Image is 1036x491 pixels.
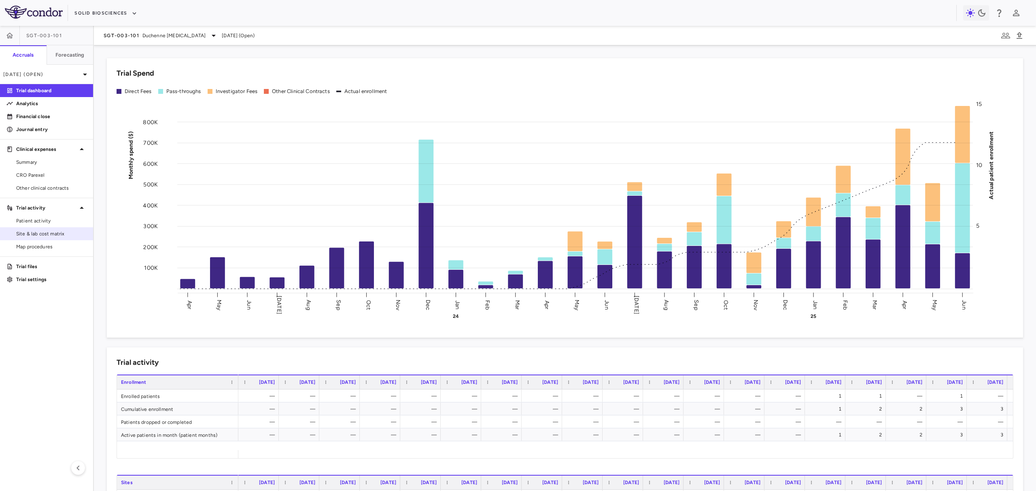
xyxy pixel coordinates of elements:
[246,389,275,402] div: —
[785,480,801,485] span: [DATE]
[365,300,372,309] text: Oct
[974,415,1003,428] div: —
[453,313,459,319] text: 24
[691,428,720,441] div: —
[117,68,154,79] h6: Trial Spend
[529,415,558,428] div: —
[812,415,841,428] div: —
[704,379,720,385] span: [DATE]
[947,379,963,385] span: [DATE]
[327,428,356,441] div: —
[16,171,87,179] span: CRO Parexel
[16,146,77,153] p: Clinical expenses
[186,300,193,309] text: Apr
[583,480,599,485] span: [DATE]
[421,379,437,385] span: [DATE]
[16,159,87,166] span: Summary
[143,223,158,230] tspan: 300K
[335,300,342,310] text: Sep
[693,300,700,310] text: Sep
[745,379,760,385] span: [DATE]
[623,379,639,385] span: [DATE]
[529,428,558,441] div: —
[246,428,275,441] div: —
[448,415,477,428] div: —
[143,140,158,146] tspan: 700K
[488,402,518,415] div: —
[16,113,87,120] p: Financial close
[623,480,639,485] span: [DATE]
[104,32,139,39] span: SGT-003-101
[569,415,599,428] div: —
[408,402,437,415] div: —
[691,389,720,402] div: —
[143,202,158,209] tspan: 400K
[117,357,159,368] h6: Trial activity
[691,415,720,428] div: —
[425,299,431,310] text: Dec
[286,389,315,402] div: —
[16,204,77,212] p: Trial activity
[731,428,760,441] div: —
[893,389,922,402] div: —
[812,402,841,415] div: 1
[976,222,979,229] tspan: 5
[785,379,801,385] span: [DATE]
[691,402,720,415] div: —
[664,480,679,485] span: [DATE]
[988,131,995,199] tspan: Actual patient enrollment
[380,480,396,485] span: [DATE]
[976,161,982,168] tspan: 10
[573,299,580,310] text: May
[344,88,387,95] div: Actual enrollment
[272,88,330,95] div: Other Clinical Contracts
[340,480,356,485] span: [DATE]
[166,88,201,95] div: Pass-throughs
[650,402,679,415] div: —
[142,32,206,39] span: Duchenne [MEDICAL_DATA]
[976,101,982,108] tspan: 15
[853,402,882,415] div: 2
[569,402,599,415] div: —
[650,389,679,402] div: —
[299,480,315,485] span: [DATE]
[16,184,87,192] span: Other clinical contracts
[772,415,801,428] div: —
[3,71,80,78] p: [DATE] (Open)
[448,428,477,441] div: —
[610,415,639,428] div: —
[974,428,1003,441] div: 3
[488,415,518,428] div: —
[246,415,275,428] div: —
[704,480,720,485] span: [DATE]
[663,300,670,310] text: Aug
[461,480,477,485] span: [DATE]
[502,379,518,385] span: [DATE]
[610,389,639,402] div: —
[603,300,610,309] text: Jun
[216,299,223,310] text: May
[367,402,396,415] div: —
[811,313,816,319] text: 25
[117,389,238,402] div: Enrolled patients
[650,415,679,428] div: —
[125,88,152,95] div: Direct Fees
[543,300,550,309] text: Apr
[842,300,849,309] text: Feb
[286,402,315,415] div: —
[772,389,801,402] div: —
[569,389,599,402] div: —
[934,389,963,402] div: 1
[286,428,315,441] div: —
[853,415,882,428] div: —
[143,181,158,188] tspan: 500K
[893,415,922,428] div: —
[812,428,841,441] div: 1
[259,480,275,485] span: [DATE]
[327,415,356,428] div: —
[246,402,275,415] div: —
[947,480,963,485] span: [DATE]
[216,88,258,95] div: Investigator Fees
[144,265,158,271] tspan: 100K
[745,480,760,485] span: [DATE]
